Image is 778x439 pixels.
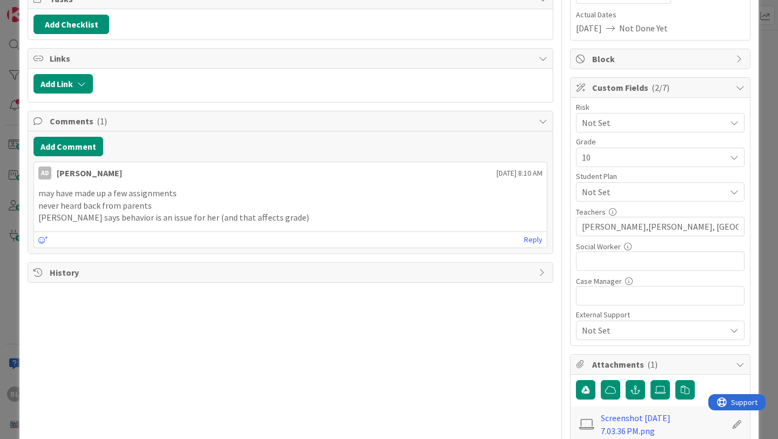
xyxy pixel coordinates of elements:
span: [DATE] 8:10 AM [497,168,542,179]
div: Student Plan [576,172,745,180]
div: Grade [576,138,745,145]
span: Actual Dates [576,9,745,21]
span: History [50,266,533,279]
span: Comments [50,115,533,128]
button: Add Comment [33,137,103,156]
span: ( 2/7 ) [652,82,669,93]
span: [DATE] [576,22,602,35]
span: ( 1 ) [647,359,658,370]
a: Reply [524,233,542,247]
p: never heard back from parents [38,199,542,212]
button: Add Link [33,74,93,94]
span: 10 [582,150,720,165]
span: Custom Fields [592,81,730,94]
div: AD [38,167,51,179]
span: Block [592,52,730,65]
span: Not Done Yet [619,22,668,35]
span: Not Set [582,115,720,130]
div: Risk [576,103,745,111]
span: Support [23,2,49,15]
span: ( 1 ) [97,116,107,127]
span: Not Set [582,185,726,198]
div: External Support [576,311,745,318]
span: Not Set [582,324,726,337]
label: Social Worker [576,242,621,251]
label: Case Manager [576,276,622,286]
p: may have made up a few assignments [38,187,542,199]
a: Screenshot [DATE] 7.03.36 PM.png [601,411,726,437]
button: Add Checklist [33,15,109,34]
label: Teachers [576,207,606,217]
div: [PERSON_NAME] [57,167,122,179]
span: Links [50,52,533,65]
p: [PERSON_NAME] says behavior is an issue for her (and that affects grade) [38,211,542,224]
span: Attachments [592,358,730,371]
